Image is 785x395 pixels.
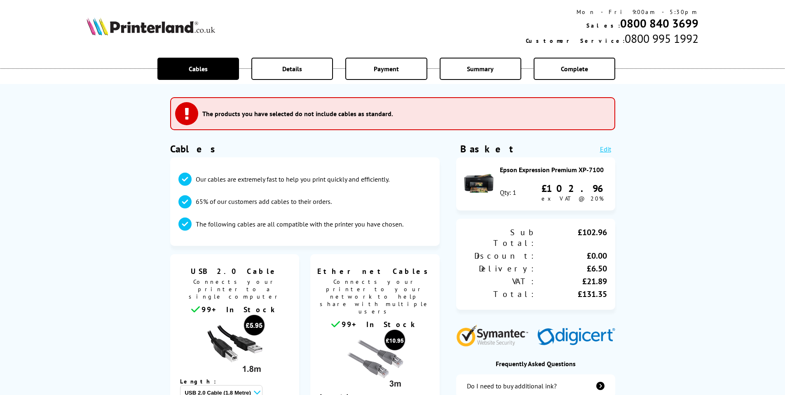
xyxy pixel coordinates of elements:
[456,323,534,346] img: Symantec Website Security
[464,276,536,287] div: VAT:
[526,37,625,44] span: Customer Service:
[316,266,434,276] span: Ethernet Cables
[174,276,295,304] span: Connects your printer to a single computer
[600,145,611,153] a: Edit
[536,289,607,299] div: £131.35
[282,65,302,73] span: Details
[196,175,389,184] p: Our cables are extremely fast to help you print quickly and efficiently.
[536,276,607,287] div: £21.89
[342,320,418,329] span: 99+ In Stock
[541,182,607,195] div: £102.96
[561,65,588,73] span: Complete
[464,289,536,299] div: Total:
[87,17,215,35] img: Printerland Logo
[176,266,293,276] span: USB 2.0 Cable
[467,65,494,73] span: Summary
[196,220,403,229] p: The following cables are all compatible with the printer you have chosen.
[464,169,493,198] img: Epson Expression Premium XP-7100
[170,143,440,155] h1: Cables
[625,31,698,46] span: 0800 995 1992
[500,188,516,196] div: Qty: 1
[464,227,536,248] div: Sub Total:
[620,16,698,31] a: 0800 840 3699
[536,263,607,274] div: £6.50
[536,250,607,261] div: £0.00
[314,276,436,319] span: Connects your printer to your network to help share with multiple users
[456,360,615,368] div: Frequently Asked Questions
[464,250,536,261] div: Discount:
[526,8,698,16] div: Mon - Fri 9:00am - 5:30pm
[586,22,620,29] span: Sales:
[537,328,615,346] img: Digicert
[344,329,406,391] img: Ethernet cable
[202,305,278,314] span: 99+ In Stock
[204,314,265,376] img: usb cable
[500,166,607,174] div: Epson Expression Premium XP-7100
[541,195,604,202] span: ex VAT @ 20%
[196,197,332,206] p: 65% of our customers add cables to their orders.
[467,382,557,390] div: Do I need to buy additional ink?
[202,110,393,118] h3: The products you have selected do not include cables as standard.
[189,65,208,73] span: Cables
[180,378,224,385] span: Length:
[464,263,536,274] div: Delivery:
[460,143,514,155] div: Basket
[536,227,607,248] div: £102.96
[374,65,399,73] span: Payment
